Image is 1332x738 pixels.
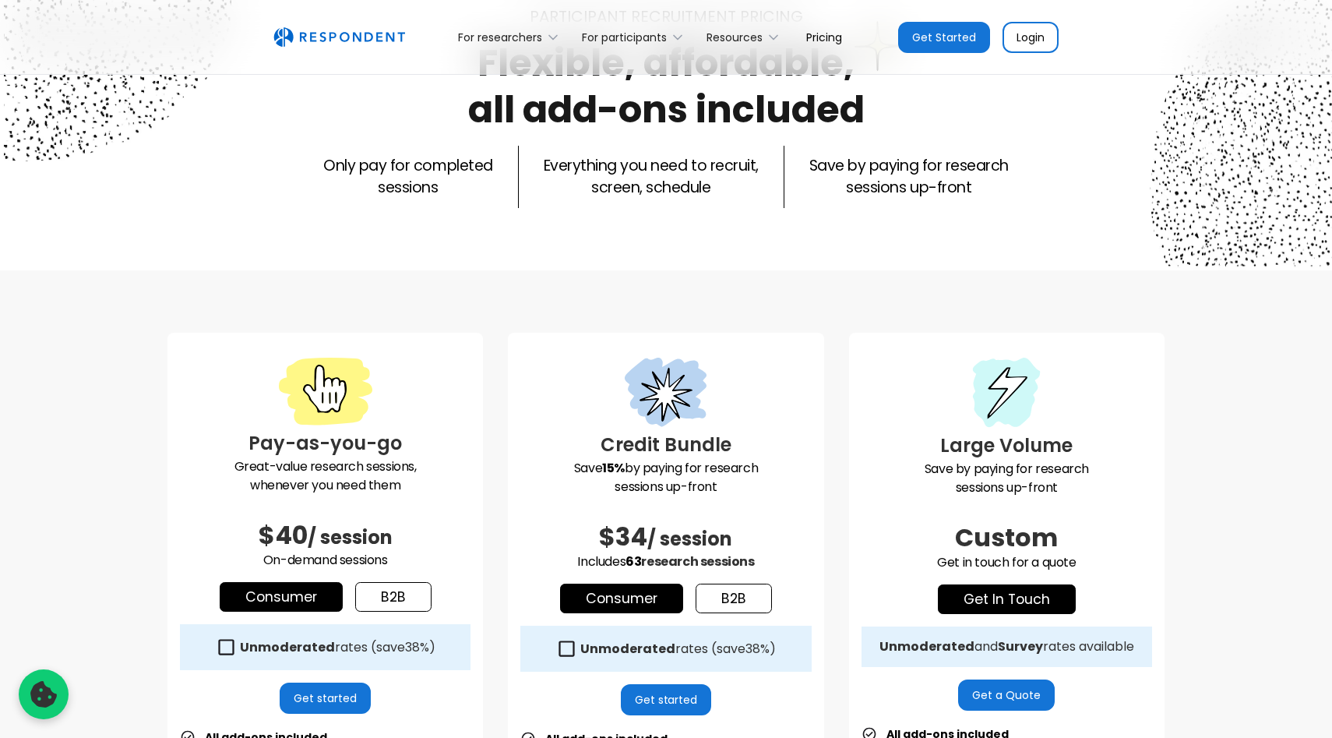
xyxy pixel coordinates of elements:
div: For participants [573,19,698,55]
span: 38% [405,638,429,656]
span: Custom [955,520,1058,555]
strong: Unmoderated [240,638,335,656]
span: / session [308,524,393,550]
div: For researchers [449,19,573,55]
div: and rates available [879,639,1134,655]
div: Resources [698,19,794,55]
span: $40 [259,517,308,553]
h3: Pay-as-you-go [180,429,470,457]
p: Great-value research sessions, whenever you need them [180,457,470,495]
div: rates (save ) [580,641,776,657]
strong: Unmoderated [879,637,974,655]
span: 38% [745,640,770,658]
a: Login [1003,22,1059,53]
div: rates (save ) [240,640,435,655]
strong: 15% [602,459,625,477]
a: get in touch [938,584,1076,614]
span: research sessions [641,553,754,570]
a: b2b [696,584,772,613]
a: home [273,27,405,48]
p: Save by paying for research sessions up-front [809,155,1009,199]
p: Only pay for completed sessions [323,155,492,199]
a: Consumer [220,582,343,612]
div: For participants [582,30,667,45]
span: $34 [599,519,647,554]
h3: Large Volume [862,432,1152,460]
a: b2b [355,582,432,612]
a: Get started [621,684,712,715]
a: Get a Quote [958,680,1055,711]
p: Save by paying for research sessions up-front [862,460,1152,497]
p: Save by paying for research sessions up-front [520,459,811,496]
div: For researchers [458,30,542,45]
div: Resources [707,30,763,45]
a: Get Started [898,22,990,53]
h3: Credit Bundle [520,431,811,459]
p: Get in touch for a quote [862,553,1152,572]
p: Includes [520,553,811,571]
img: Untitled UI logotext [273,27,405,48]
p: On-demand sessions [180,551,470,570]
span: / session [647,526,732,552]
p: Everything you need to recruit, screen, schedule [544,155,759,199]
a: Consumer [560,584,683,613]
a: Get started [280,683,371,714]
a: Pricing [794,19,855,55]
h1: Flexible, affordable, all add-ons included [468,37,865,136]
span: 63 [625,553,641,570]
strong: Survey [998,637,1043,655]
strong: Unmoderated [580,640,675,658]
